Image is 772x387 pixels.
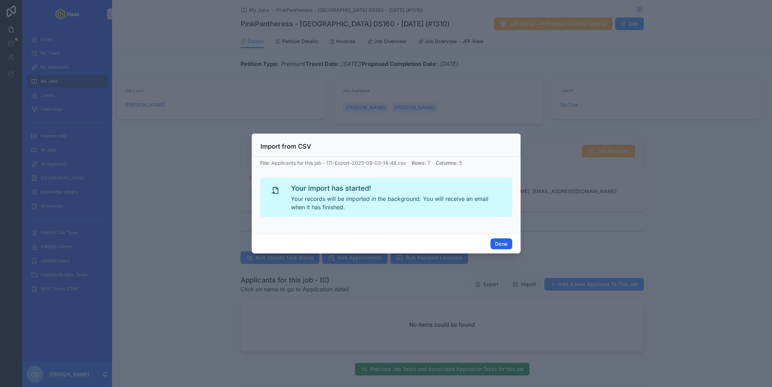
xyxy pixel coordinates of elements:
span: 7 [427,160,430,166]
span: 5 [459,160,462,166]
span: Applicants for this job - (7)-Export-2025-09-03-14-48.csv [271,160,406,166]
span: File : [260,160,270,166]
h3: Import from CSV [260,142,311,151]
span: Rows : [412,160,426,166]
p: Your records will be imported in the background. You will receive an email when it has finished. [291,195,501,211]
h2: Your import has started! [291,183,501,193]
span: Columns : [436,160,458,166]
button: Done [491,238,512,250]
